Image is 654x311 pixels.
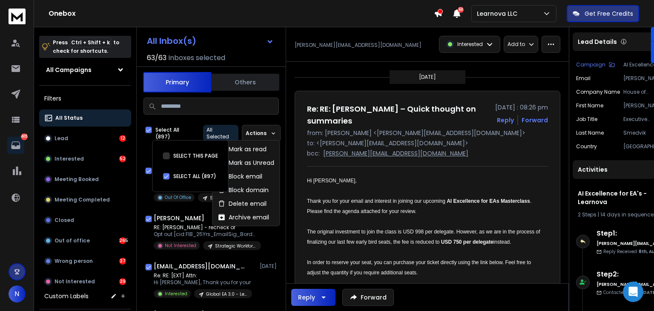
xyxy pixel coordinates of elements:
[119,135,126,142] div: 12
[53,38,119,55] p: Press to check for shortcuts.
[508,41,525,48] p: Add to
[447,198,530,204] strong: AI Excellence for EAs Masterclass
[173,173,216,180] label: SELECT ALL (897)
[154,224,256,231] p: RE: [PERSON_NAME] - recheck of
[457,41,483,48] p: Interested
[168,53,225,63] h3: Inboxes selected
[154,279,252,286] p: Hi [PERSON_NAME], Thank you for your
[165,194,191,201] p: Out Of Office
[147,53,166,63] span: 63 / 63
[143,72,211,92] button: Primary
[119,237,126,244] div: 265
[578,211,597,218] span: 2 Steps
[260,263,279,270] p: [DATE]
[54,196,110,203] p: Meeting Completed
[600,211,654,218] span: 14 days in sequence
[165,242,196,249] p: Not Interested
[307,139,548,147] p: to: <[PERSON_NAME][EMAIL_ADDRESS][DOMAIN_NAME]>
[585,9,633,18] p: Get Free Credits
[307,259,531,276] span: In order to reserve your seat, you can purchase your ticket directly using the link below. Feel f...
[307,129,548,137] p: from: [PERSON_NAME] <[PERSON_NAME][EMAIL_ADDRESS][DOMAIN_NAME]>
[576,61,605,68] p: Campaign
[70,37,111,47] span: Ctrl + Shift + k
[21,133,28,140] p: 405
[9,9,26,24] img: logo
[458,7,464,13] span: 50
[495,103,548,112] p: [DATE] : 08:26 pm
[307,198,531,214] span: Thank you for your email and interest in joining our upcoming . Please find the agenda attached f...
[246,130,267,137] p: Actions
[576,102,603,109] p: First Name
[165,291,187,297] p: Interested
[576,143,597,150] p: Country
[623,282,643,302] div: Open Intercom Messenger
[119,258,126,265] div: 37
[307,103,490,127] h1: Re: RE: [PERSON_NAME] – Quick thought on summaries
[576,89,620,95] p: Company Name
[44,292,89,300] h3: Custom Labels
[522,116,548,124] div: Forward
[49,9,434,19] h1: Onebox
[576,130,604,136] p: Last Name
[154,214,204,222] h1: [PERSON_NAME]
[211,73,279,92] button: Others
[295,42,422,49] p: [PERSON_NAME][EMAIL_ADDRESS][DOMAIN_NAME]
[576,116,597,123] p: Job Title
[173,153,218,159] label: SELECT THIS PAGE
[441,239,493,245] strong: USD 750 per delegate
[497,116,514,124] button: Reply
[218,158,274,167] div: Mark as Unread
[218,145,267,153] div: Mark as read
[154,231,256,238] p: Opt out [cid:FIB_25Yrs_EmailSig_Border_13px-wide_16ac0111-4e24-4b08-be0d-6217ee8aaf0f.png] [PERSO...
[54,237,90,244] p: Out of office
[419,74,436,81] p: [DATE]
[307,149,320,158] p: bcc:
[342,289,394,306] button: Forward
[218,213,269,222] div: Archive email
[218,199,267,208] div: Delete email
[54,278,95,285] p: Not Interested
[9,285,26,302] span: N
[218,172,262,181] div: Block email
[54,258,93,265] p: Wrong person
[207,127,235,140] p: All Selected
[54,217,74,224] p: Closed
[215,243,256,249] p: Strategic Workforce Planning - Learnova
[154,272,252,279] p: Re: RE: [EXT] Attn:
[54,176,99,183] p: Meeting Booked
[307,229,540,245] span: The original investment to join the class is USD 998 per delegate. However, as we are in the proc...
[147,37,196,45] h1: All Inbox(s)
[39,92,131,104] h3: Filters
[119,155,126,162] div: 52
[477,9,521,18] p: Learnova LLC
[155,127,195,140] label: Select All (897)
[55,115,83,121] p: All Status
[323,149,468,158] p: [PERSON_NAME][EMAIL_ADDRESS][DOMAIN_NAME]
[154,262,247,271] h1: [EMAIL_ADDRESS][DOMAIN_NAME]
[206,291,247,297] p: Global EA 3.0 - Learnova
[46,66,92,74] h1: All Campaigns
[210,195,251,201] p: Strategic Workforce Planning - Learnova
[576,75,591,82] p: Email
[298,293,315,302] div: Reply
[54,135,68,142] p: Lead
[54,155,84,162] p: Interested
[578,37,617,46] p: Lead Details
[307,178,357,184] span: Hi [PERSON_NAME],
[119,278,126,285] div: 39
[218,186,269,194] div: Block domain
